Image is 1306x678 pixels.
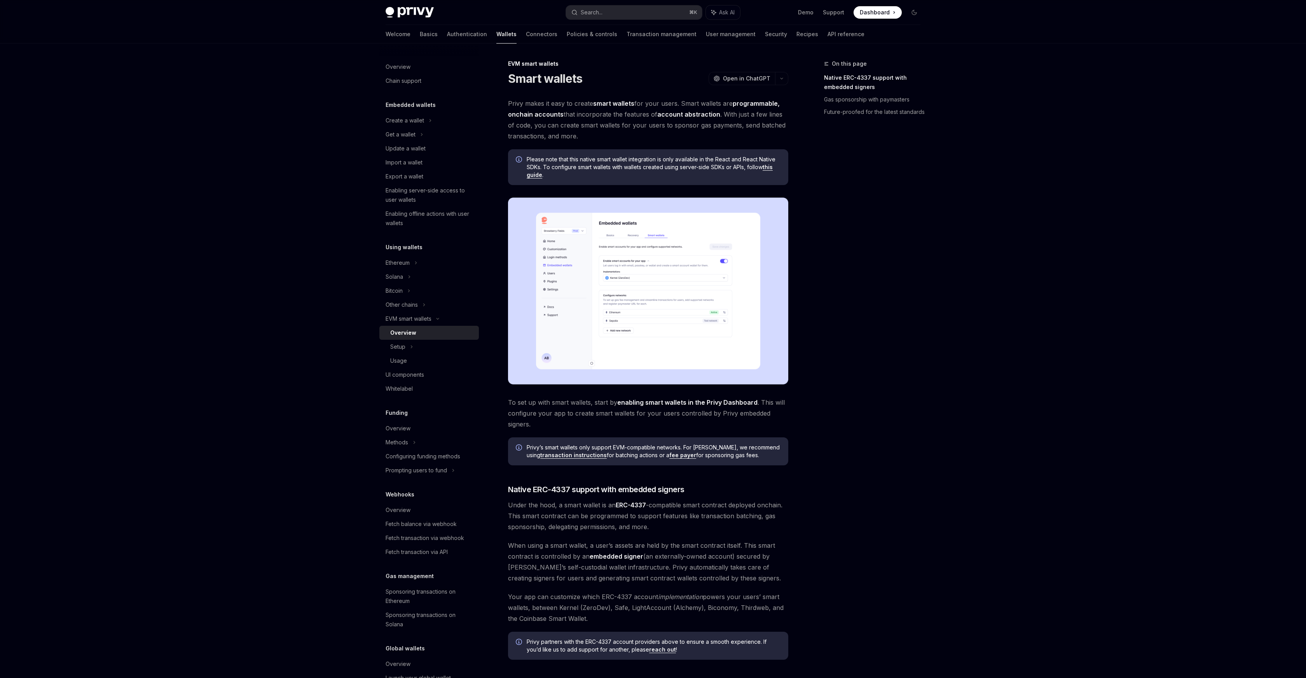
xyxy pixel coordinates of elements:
div: Fetch transaction via webhook [386,533,464,543]
em: implementation [658,593,703,601]
a: Future-proofed for the latest standards [824,106,927,118]
a: Policies & controls [567,25,617,44]
span: Native ERC-4337 support with embedded signers [508,484,684,495]
a: Sponsoring transactions on Solana [379,608,479,631]
a: Import a wallet [379,156,479,169]
a: Overview [379,326,479,340]
div: Setup [390,342,405,351]
a: Connectors [526,25,557,44]
div: UI components [386,370,424,379]
span: Ask AI [719,9,735,16]
h5: Webhooks [386,490,414,499]
div: Overview [386,62,410,72]
a: Fetch transaction via API [379,545,479,559]
div: Import a wallet [386,158,423,167]
a: Demo [798,9,814,16]
div: Solana [386,272,403,281]
a: Enabling server-side access to user wallets [379,183,479,207]
a: Native ERC-4337 support with embedded signers [824,72,927,93]
h5: Using wallets [386,243,423,252]
a: Transaction management [627,25,697,44]
a: enabling smart wallets in the Privy Dashboard [617,398,758,407]
a: Overview [379,60,479,74]
div: Ethereum [386,258,410,267]
div: Fetch balance via webhook [386,519,457,529]
strong: embedded signer [590,552,643,560]
img: Sample enable smart wallets [508,197,788,384]
div: Enabling offline actions with user wallets [386,209,474,228]
a: Usage [379,354,479,368]
a: Basics [420,25,438,44]
strong: smart wallets [593,100,634,107]
a: Wallets [496,25,517,44]
a: transaction instructions [540,452,607,459]
a: Fetch balance via webhook [379,517,479,531]
a: Whitelabel [379,382,479,396]
button: Ask AI [706,5,740,19]
span: Please note that this native smart wallet integration is only available in the React and React Na... [527,156,780,179]
svg: Info [516,639,524,647]
div: Configuring funding methods [386,452,460,461]
div: Usage [390,356,407,365]
div: Update a wallet [386,144,426,153]
div: Overview [386,659,410,669]
span: To set up with smart wallets, start by . This will configure your app to create smart wallets for... [508,397,788,430]
img: dark logo [386,7,434,18]
a: API reference [828,25,864,44]
span: Privy makes it easy to create for your users. Smart wallets are that incorporate the features of ... [508,98,788,142]
div: Fetch transaction via API [386,547,448,557]
span: Your app can customize which ERC-4337 account powers your users’ smart wallets, between Kernel (Z... [508,591,788,624]
a: Dashboard [854,6,902,19]
a: Configuring funding methods [379,449,479,463]
span: On this page [832,59,867,68]
div: Search... [581,8,602,17]
a: Authentication [447,25,487,44]
span: Under the hood, a smart wallet is an -compatible smart contract deployed onchain. This smart cont... [508,500,788,532]
button: Search...⌘K [566,5,702,19]
div: Methods [386,438,408,447]
div: Enabling server-side access to user wallets [386,186,474,204]
div: Overview [386,424,410,433]
div: Overview [390,328,416,337]
span: Privy’s smart wallets only support EVM-compatible networks. For [PERSON_NAME], we recommend using... [527,444,780,459]
div: Create a wallet [386,116,424,125]
div: Whitelabel [386,384,413,393]
a: Fetch transaction via webhook [379,531,479,545]
a: Overview [379,657,479,671]
h5: Gas management [386,571,434,581]
a: Chain support [379,74,479,88]
a: Update a wallet [379,142,479,156]
span: Dashboard [860,9,890,16]
div: EVM smart wallets [386,314,431,323]
svg: Info [516,444,524,452]
div: Get a wallet [386,130,416,139]
a: account abstraction [657,110,720,119]
a: Overview [379,421,479,435]
a: Gas sponsorship with paymasters [824,93,927,106]
a: ERC-4337 [616,501,646,509]
div: Prompting users to fund [386,466,447,475]
a: UI components [379,368,479,382]
div: Bitcoin [386,286,403,295]
a: Enabling offline actions with user wallets [379,207,479,230]
div: Chain support [386,76,421,86]
span: Privy partners with the ERC-4337 account providers above to ensure a smooth experience. If you’d ... [527,638,780,654]
span: When using a smart wallet, a user’s assets are held by the smart contract itself. This smart cont... [508,540,788,584]
a: Welcome [386,25,410,44]
a: Sponsoring transactions on Ethereum [379,585,479,608]
a: reach out [649,646,676,653]
a: Export a wallet [379,169,479,183]
div: Sponsoring transactions on Ethereum [386,587,474,606]
a: Overview [379,503,479,517]
h5: Global wallets [386,644,425,653]
a: User management [706,25,756,44]
div: Export a wallet [386,172,423,181]
button: Toggle dark mode [908,6,920,19]
span: ⌘ K [689,9,697,16]
a: Security [765,25,787,44]
div: EVM smart wallets [508,60,788,68]
div: Sponsoring transactions on Solana [386,610,474,629]
h1: Smart wallets [508,72,582,86]
h5: Embedded wallets [386,100,436,110]
a: Support [823,9,844,16]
